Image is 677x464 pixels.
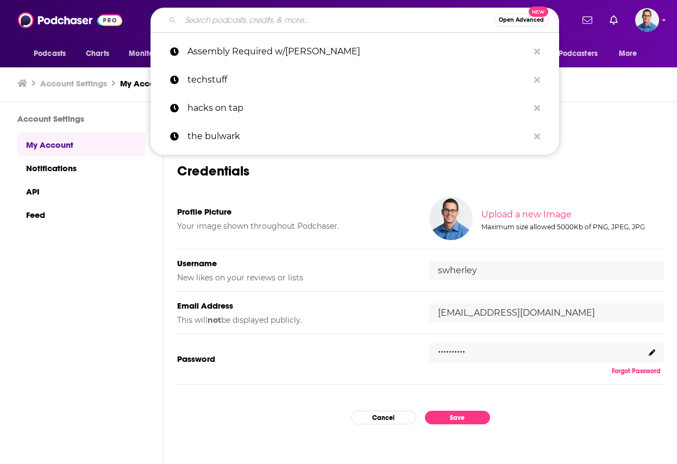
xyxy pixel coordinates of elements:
a: hacks on tap [151,94,559,122]
span: Podcasts [34,46,66,61]
span: Charts [86,46,109,61]
span: For Podcasters [546,46,598,61]
button: Show profile menu [635,8,659,32]
button: open menu [538,43,613,64]
a: Show notifications dropdown [578,11,597,29]
h5: Username [177,258,412,268]
input: Search podcasts, credits, & more... [180,11,494,29]
p: hacks on tap [187,94,529,122]
a: My Account [120,78,167,89]
a: Notifications [17,156,146,179]
button: Forgot Password [609,367,664,375]
h5: New likes on your reviews or lists [177,273,412,283]
a: Assembly Required w/[PERSON_NAME] [151,37,559,66]
b: not [208,315,221,325]
p: the bulwark [187,122,529,151]
a: Account Settings [40,78,107,89]
button: open menu [611,43,651,64]
a: API [17,179,146,203]
button: open menu [121,43,181,64]
h5: Profile Picture [177,206,412,217]
h5: Your image shown throughout Podchaser. [177,221,412,231]
span: Logged in as swherley [635,8,659,32]
a: Show notifications dropdown [605,11,622,29]
h5: This will be displayed publicly. [177,315,412,325]
button: Save [425,411,490,424]
button: open menu [26,43,80,64]
h3: Credentials [177,162,664,179]
img: Podchaser - Follow, Share and Rate Podcasts [18,10,122,30]
button: Cancel [351,411,416,424]
a: techstuff [151,66,559,94]
p: Assembly Required w/Stacey Abrams [187,37,529,66]
span: Open Advanced [499,17,544,23]
a: Feed [17,203,146,226]
a: the bulwark [151,122,559,151]
a: My Account [17,133,146,156]
img: User Profile [635,8,659,32]
button: Open AdvancedNew [494,14,549,27]
input: username [429,261,664,280]
div: Maximum size allowed 5000Kb of PNG, JPEG, JPG [481,223,662,231]
img: Your profile image [429,197,473,240]
h5: Password [177,354,412,364]
a: Charts [79,43,116,64]
input: email [429,303,664,322]
div: Search podcasts, credits, & more... [151,8,559,33]
h5: Email Address [177,300,412,311]
span: New [529,7,548,17]
p: techstuff [187,66,529,94]
span: More [619,46,637,61]
p: .......... [438,340,465,356]
h3: Account Settings [17,114,146,124]
span: Monitoring [129,46,167,61]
